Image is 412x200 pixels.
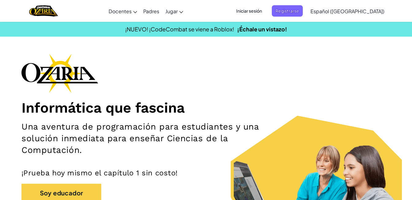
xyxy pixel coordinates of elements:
span: Español ([GEOGRAPHIC_DATA]) [310,8,384,14]
img: Ozaria branding logo [21,54,98,93]
a: Jugar [162,3,186,19]
span: ¡NUEVO! ¡CodeCombat se viene a Roblox! [125,26,234,33]
a: Ozaria by CodeCombat logo [29,5,58,17]
button: Registrarse [272,5,303,17]
span: Jugar [165,8,178,14]
img: Home [29,5,58,17]
h2: Una aventura de programación para estudiantes y una solución inmediata para enseñar Ciencias de l... [21,121,269,156]
a: Padres [140,3,162,19]
a: Español ([GEOGRAPHIC_DATA]) [307,3,387,19]
p: ¡Prueba hoy mismo el capítulo 1 sin costo! [21,168,391,178]
a: Docentes [106,3,140,19]
h1: Informática que fascina [21,99,391,116]
span: Docentes [109,8,132,14]
button: Iniciar sesión [233,5,266,17]
a: ¡Échale un vistazo! [237,26,287,33]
